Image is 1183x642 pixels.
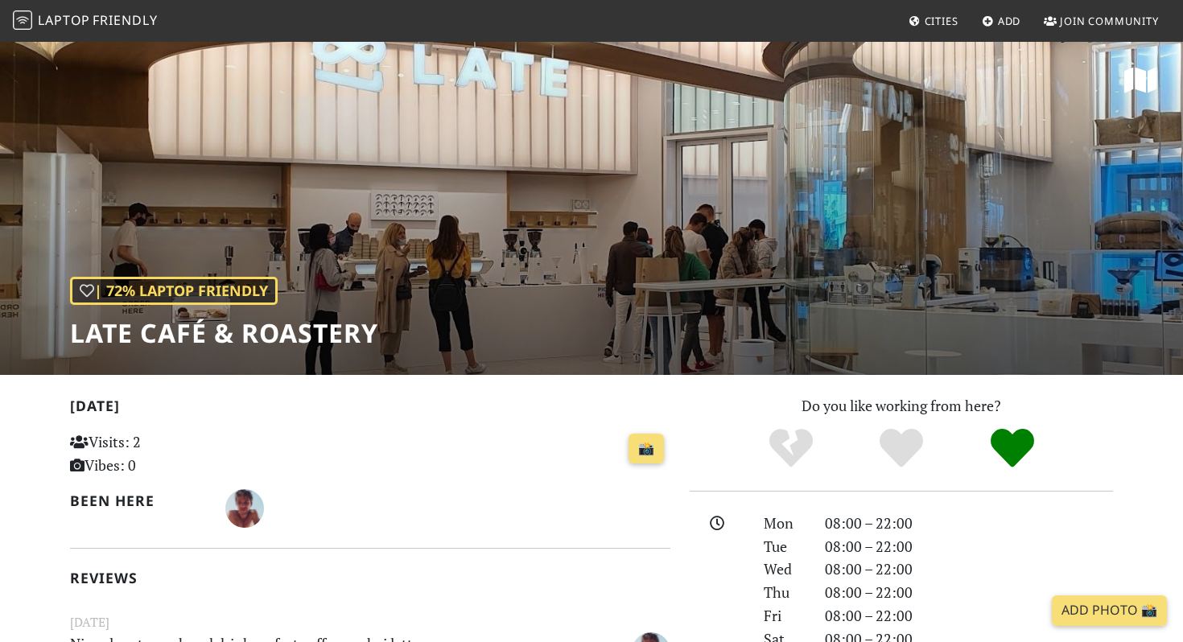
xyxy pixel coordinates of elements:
[70,397,670,421] h2: [DATE]
[846,426,957,471] div: Yes
[70,570,670,586] h2: Reviews
[13,7,158,35] a: LaptopFriendly LaptopFriendly
[13,10,32,30] img: LaptopFriendly
[815,535,1123,558] div: 08:00 – 22:00
[1037,6,1165,35] a: Join Community
[93,11,157,29] span: Friendly
[70,318,378,348] h1: LATE Café & Roastery
[70,277,278,305] div: | 72% Laptop Friendly
[225,497,264,516] span: Sergey Stamat
[754,581,815,604] div: Thu
[1052,595,1167,626] a: Add Photo 📸
[60,612,680,632] small: [DATE]
[902,6,965,35] a: Cities
[754,512,815,535] div: Mon
[957,426,1068,471] div: Definitely!
[925,14,958,28] span: Cities
[629,434,664,464] a: 📸
[1060,14,1159,28] span: Join Community
[38,11,90,29] span: Laptop
[754,535,815,558] div: Tue
[815,558,1123,581] div: 08:00 – 22:00
[754,604,815,628] div: Fri
[736,426,847,471] div: No
[815,512,1123,535] div: 08:00 – 22:00
[690,394,1113,418] p: Do you like working from here?
[70,492,206,509] h2: Been here
[975,6,1028,35] a: Add
[815,604,1123,628] div: 08:00 – 22:00
[70,430,258,477] p: Visits: 2 Vibes: 0
[815,581,1123,604] div: 08:00 – 22:00
[754,558,815,581] div: Wed
[998,14,1021,28] span: Add
[225,489,264,528] img: 3465-sergey.jpg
